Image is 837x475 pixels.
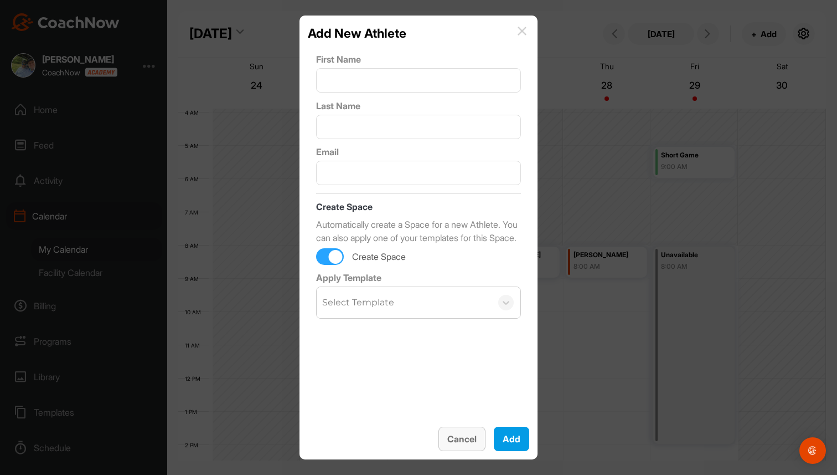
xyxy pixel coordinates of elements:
div: Open Intercom Messenger [799,437,826,464]
div: Select Template [322,296,394,309]
label: Email [316,145,521,159]
label: Apply Template [316,271,521,284]
h2: Add New Athlete [308,24,406,43]
label: Last Name [316,99,521,113]
label: First Name [316,53,521,66]
button: Add [494,427,529,451]
p: Create Space [316,200,521,213]
p: Automatically create a Space for a new Athlete. You can also apply one of your templates for this... [316,218,521,244]
span: Create Space [352,251,406,263]
img: info [518,27,526,35]
button: Cancel [438,427,485,451]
